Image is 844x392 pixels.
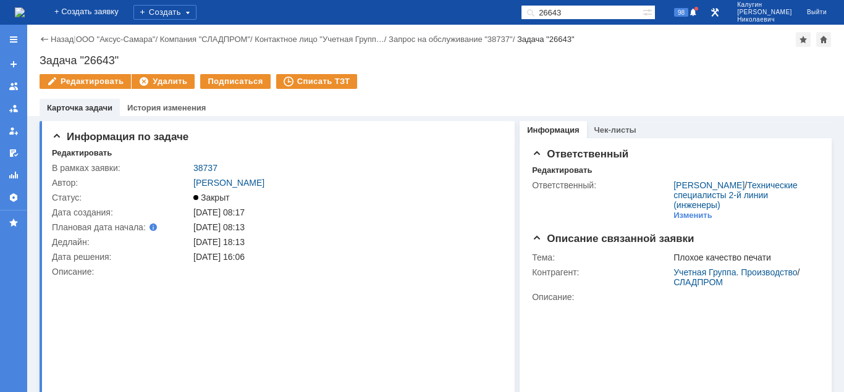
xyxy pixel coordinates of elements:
[52,178,191,188] div: Автор:
[193,163,217,173] a: 38737
[673,180,745,190] a: [PERSON_NAME]
[532,148,628,160] span: Ответственный
[737,16,792,23] span: Николаевич
[4,54,23,74] a: Создать заявку
[52,148,112,158] div: Редактировать
[796,32,811,47] div: Добавить в избранное
[193,193,230,202] span: Закрыт
[52,131,188,143] span: Информация по задаче
[4,121,23,141] a: Мои заявки
[4,77,23,96] a: Заявки на командах
[673,277,723,287] a: СЛАДПРОМ
[160,35,255,44] div: /
[52,252,191,262] div: Дата решения:
[532,180,671,190] div: Ответственный:
[816,32,831,47] div: Сделать домашней страницей
[15,7,25,17] a: Перейти на домашнюю страницу
[52,193,191,202] div: Статус:
[52,222,176,232] div: Плановая дата начала:
[76,35,160,44] div: /
[737,9,792,16] span: [PERSON_NAME]
[193,178,264,188] a: [PERSON_NAME]
[74,34,75,43] div: |
[15,7,25,17] img: logo
[160,35,250,44] a: Компания "СЛАДПРОМ"
[47,103,112,112] a: Карточка задачи
[673,267,814,287] div: /
[673,252,814,262] div: Плохое качество печати
[532,233,694,244] span: Описание связанной заявки
[4,165,23,185] a: Отчеты
[40,54,832,67] div: Задача "26643"
[193,237,498,247] div: [DATE] 18:13
[737,1,792,9] span: Калугин
[52,207,191,217] div: Дата создания:
[4,99,23,119] a: Заявки в моей ответственности
[52,267,500,277] div: Описание:
[389,35,517,44] div: /
[594,125,636,135] a: Чек-листы
[673,211,712,220] div: Изменить
[193,207,498,217] div: [DATE] 08:17
[76,35,156,44] a: ООО "Аксус-Самара"
[673,180,814,210] div: /
[527,125,579,135] a: Информация
[673,180,798,210] a: Технические специалисты 2-й линии (инженеры)
[255,35,384,44] a: Контактное лицо "Учетная Групп…
[707,5,722,20] a: Перейти в интерфейс администратора
[133,5,196,20] div: Создать
[674,8,688,17] span: 98
[517,35,575,44] div: Задача "26643"
[127,103,206,112] a: История изменения
[532,252,671,262] div: Тема:
[643,6,655,17] span: Расширенный поиск
[4,143,23,163] a: Мои согласования
[673,267,797,277] a: Учетная Группа. Производство
[4,188,23,207] a: Настройки
[193,252,498,262] div: [DATE] 16:06
[51,35,74,44] a: Назад
[52,163,191,173] div: В рамках заявки:
[52,237,191,247] div: Дедлайн:
[255,35,389,44] div: /
[193,222,498,232] div: [DATE] 08:13
[532,292,816,302] div: Описание:
[532,267,671,277] div: Контрагент:
[389,35,513,44] a: Запрос на обслуживание "38737"
[532,165,592,175] div: Редактировать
